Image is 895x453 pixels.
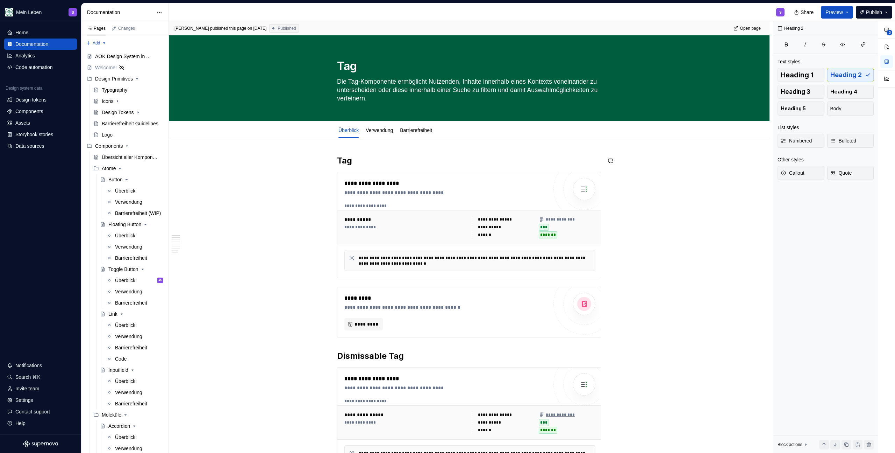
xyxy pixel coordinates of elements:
[15,420,26,427] div: Help
[104,196,166,208] a: Verwendung
[97,264,166,275] a: Toggle Button
[15,374,41,381] div: Search ⌘K
[15,119,30,126] div: Assets
[801,9,814,16] span: Share
[5,8,13,16] img: df5db9ef-aba0-4771-bf51-9763b7497661.png
[104,185,166,196] a: Überblick
[337,155,601,166] h2: Tag
[15,64,53,71] div: Code automation
[102,98,113,105] div: Icons
[336,58,600,75] textarea: Tag
[104,342,166,353] a: Barrierefreiheit
[104,387,166,398] a: Verwendung
[6,85,42,91] div: Design system data
[4,371,77,383] button: Search ⌘K
[102,120,158,127] div: Barrierefreiheit Guidelines
[16,9,42,16] div: Mein Leben
[104,208,166,219] a: Barrierefreiheit (WIP)
[400,127,432,133] a: Barrierefreiheit
[91,84,166,96] a: Typography
[778,102,824,116] button: Heading 5
[856,6,892,19] button: Publish
[115,255,147,262] div: Barrierefreiheit
[102,154,159,161] div: Übersicht aller Komponenten
[23,440,58,447] svg: Supernova Logo
[337,350,601,362] h2: Dismissable Tag
[825,9,843,16] span: Preview
[104,241,166,252] a: Verwendung
[97,364,166,376] a: Inputfield
[4,106,77,117] a: Components
[115,187,135,194] div: Überblick
[4,62,77,73] a: Code automation
[4,39,77,50] a: Documentation
[97,219,166,230] a: Floating Button
[108,266,138,273] div: Toggle Button
[4,117,77,128] a: Assets
[97,174,166,185] a: Button
[104,252,166,264] a: Barrierefreiheit
[4,50,77,61] a: Analytics
[84,38,109,48] button: Add
[4,383,77,394] a: Invite team
[15,385,39,392] div: Invite team
[95,53,153,60] div: AOK Design System in Arbeit
[790,6,818,19] button: Share
[4,140,77,152] a: Data sources
[104,432,166,443] a: Überblick
[84,51,166,62] a: AOK Design System in Arbeit
[115,210,161,217] div: Barrierefreiheit (WIP)
[778,442,802,447] div: Block actions
[97,420,166,432] a: Accordion
[102,411,121,418] div: Moleküle
[778,134,824,148] button: Numbered
[778,68,824,82] button: Heading 1
[115,277,135,284] div: Überblick
[821,6,853,19] button: Preview
[827,102,874,116] button: Body
[104,353,166,364] a: Code
[781,105,806,112] span: Heading 5
[115,434,135,441] div: Überblick
[830,105,842,112] span: Body
[104,297,166,308] a: Barrierefreiheit
[87,26,106,31] div: Pages
[95,64,117,71] div: Welcome!
[15,397,33,404] div: Settings
[104,398,166,409] a: Barrierefreiheit
[118,26,135,31] div: Changes
[15,96,46,103] div: Design tokens
[104,230,166,241] a: Überblick
[4,395,77,406] a: Settings
[4,129,77,140] a: Storybook stories
[91,409,166,420] div: Moleküle
[15,108,43,115] div: Components
[363,123,396,137] div: Verwendung
[102,131,113,138] div: Logo
[4,94,77,105] a: Design tokens
[91,107,166,118] a: Design Tokens
[115,333,142,340] div: Verwendung
[397,123,435,137] div: Barrierefreiheit
[778,440,809,449] div: Block actions
[1,5,80,20] button: Mein LebenS
[174,26,209,31] span: [PERSON_NAME]
[830,88,857,95] span: Heading 4
[336,76,600,104] textarea: Die Tag-Komponente ermöglicht Nutzenden, Inhalte innerhalb eines Kontexts voneinander zu untersch...
[827,166,874,180] button: Quote
[778,166,824,180] button: Callout
[827,85,874,99] button: Heading 4
[15,362,42,369] div: Notifications
[830,169,852,176] span: Quote
[91,129,166,140] a: Logo
[779,9,782,15] div: S
[115,322,135,329] div: Überblick
[15,41,48,48] div: Documentation
[72,9,74,15] div: S
[4,27,77,38] a: Home
[115,389,142,396] div: Verwendung
[108,221,141,228] div: Floating Button
[866,9,882,16] span: Publish
[210,26,266,31] div: published this page on [DATE]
